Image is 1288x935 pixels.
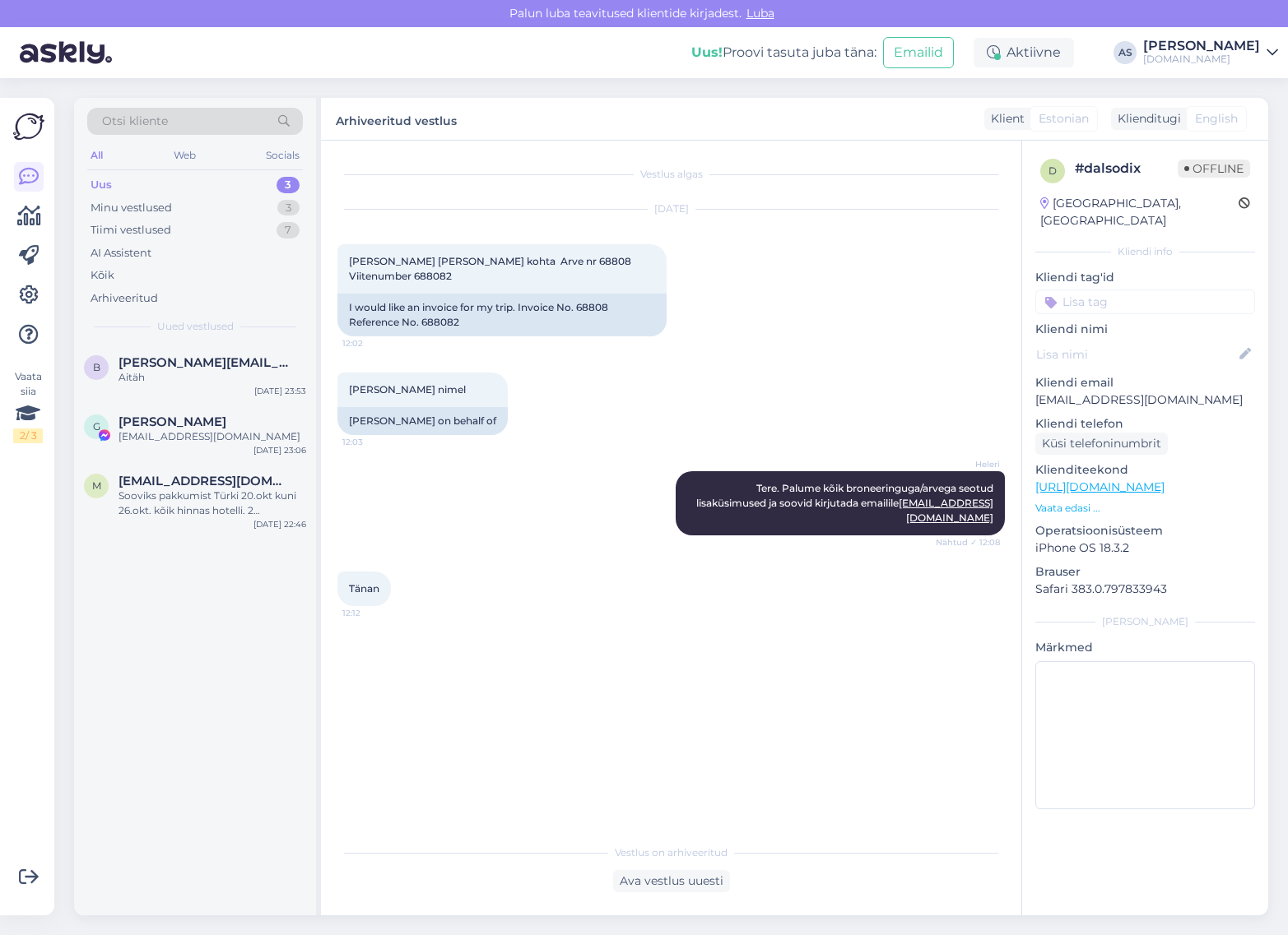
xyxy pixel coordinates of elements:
span: 12:03 [342,436,404,448]
div: 3 [277,200,300,216]
p: Operatsioonisüsteem [1035,522,1255,539]
span: Uued vestlused [157,319,234,334]
span: Heleri [938,458,1000,470]
p: Kliendi telefon [1035,415,1255,433]
div: Aitäh [119,370,306,385]
div: Uus [91,177,112,193]
span: Offline [1178,160,1250,178]
a: [PERSON_NAME][DOMAIN_NAME] [1143,39,1278,66]
div: 2 / 3 [13,428,43,443]
div: Kliendi info [1035,244,1255,259]
span: bernela@gmail.com [119,355,290,370]
span: English [1195,110,1238,127]
div: Tiimi vestlused [91,222,171,238]
div: Aktiivne [974,38,1074,67]
label: Arhiveeritud vestlus [336,108,457,130]
span: Tere. Palume kõik broneeringuga/arvega seotud lisaküsimused ja soovid kirjutada emailile [696,482,996,524]
span: G [93,420,100,433]
div: [DATE] 23:06 [253,444,306,456]
p: Kliendi nimi [1035,321,1255,338]
div: [PERSON_NAME] [1035,614,1255,629]
div: 7 [277,222,300,238]
div: [EMAIL_ADDRESS][DOMAIN_NAME] [119,429,306,444]
b: Uus! [691,44,723,60]
span: Gerda Saarna [119,414,226,429]
div: [DOMAIN_NAME] [1143,53,1260,66]
p: Kliendi email [1035,374,1255,391]
div: Küsi telefoninumbrit [1035,433,1168,455]
div: Sooviks pakkumist Türki 20.okt kuni 26.okt. kõik hinnas hotelli. 2 täiskasvanut ja kaks 14 a last... [119,488,306,518]
div: Vaata siia [13,369,43,443]
div: [PERSON_NAME] on behalf of [337,407,508,435]
span: Luba [742,6,779,21]
button: Emailid [883,37,954,68]
span: d [1049,164,1057,177]
input: Lisa nimi [1036,345,1236,363]
p: Märkmed [1035,639,1255,656]
p: iPhone OS 18.3.2 [1035,539,1255,557]
div: Vestlus algas [337,167,1005,182]
span: Vestlus on arhiveeritud [615,845,728,860]
div: Web [170,145,199,166]
div: [GEOGRAPHIC_DATA], [GEOGRAPHIC_DATA] [1040,195,1239,229]
img: Askly Logo [13,111,44,142]
p: Klienditeekond [1035,461,1255,479]
div: Ava vestlus uuesti [613,870,730,892]
a: [EMAIL_ADDRESS][DOMAIN_NAME] [899,497,993,524]
div: Minu vestlused [91,200,172,216]
span: Nähtud ✓ 12:08 [936,536,1000,549]
span: [PERSON_NAME] nimel [349,383,466,396]
p: Vaata edasi ... [1035,501,1255,516]
div: [DATE] 23:53 [254,385,306,397]
div: [DATE] [337,201,1005,216]
span: m [92,479,101,492]
div: Kõik [91,267,114,284]
div: Klienditugi [1111,110,1181,127]
div: Proovi tasuta juba täna: [691,43,876,62]
span: b [93,361,100,373]
p: Kliendi tag'id [1035,269,1255,286]
div: Klient [984,110,1025,127]
span: [PERSON_NAME] [PERSON_NAME] kohta Arve nr 68808 Viitenumber 688082 [349,255,634,282]
p: [EMAIL_ADDRESS][DOMAIN_NAME] [1035,391,1255,409]
span: Tänan [349,582,379,595]
div: All [87,145,106,166]
input: Lisa tag [1035,289,1255,314]
p: Brauser [1035,563,1255,581]
div: [PERSON_NAME] [1143,39,1260,53]
div: Socials [263,145,303,166]
p: Safari 383.0.797833943 [1035,581,1255,598]
span: Estonian [1039,110,1089,127]
a: [URL][DOMAIN_NAME] [1035,479,1165,494]
span: Otsi kliente [102,113,168,130]
div: I would like an invoice for my trip. Invoice No. 68808 Reference No. 688082 [337,294,667,336]
div: 3 [277,177,300,193]
span: 12:02 [342,337,404,349]
div: [DATE] 22:46 [253,518,306,530]
div: Arhiveeritud [91,290,158,307]
div: # dalsodix [1075,159,1178,178]
span: 12:12 [342,607,404,619]
div: AS [1114,41,1137,64]
span: maili@raama.ee [119,474,290,488]
div: AI Assistent [91,245,151,262]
